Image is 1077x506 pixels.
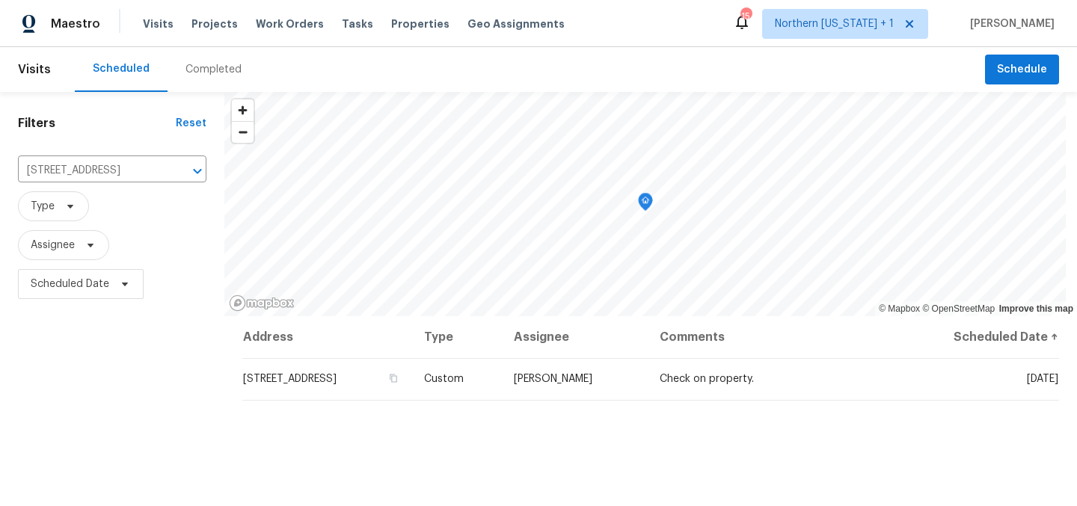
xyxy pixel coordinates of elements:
[502,316,647,358] th: Assignee
[191,16,238,31] span: Projects
[387,371,400,385] button: Copy Address
[232,122,254,143] span: Zoom out
[229,294,295,312] a: Mapbox homepage
[892,316,1059,358] th: Scheduled Date ↑
[243,374,337,384] span: [STREET_ADDRESS]
[51,16,100,31] span: Maestro
[391,16,449,31] span: Properties
[740,9,751,24] div: 15
[985,55,1059,85] button: Schedule
[232,121,254,143] button: Zoom out
[879,303,920,314] a: Mapbox
[514,374,592,384] span: [PERSON_NAME]
[660,374,754,384] span: Check on property.
[93,61,150,76] div: Scheduled
[224,92,1066,316] canvas: Map
[467,16,565,31] span: Geo Assignments
[424,374,464,384] span: Custom
[638,193,653,216] div: Map marker
[964,16,1055,31] span: [PERSON_NAME]
[18,53,51,86] span: Visits
[31,199,55,214] span: Type
[999,303,1073,314] a: Improve this map
[775,16,894,31] span: Northern [US_STATE] + 1
[342,19,373,29] span: Tasks
[31,277,109,291] span: Scheduled Date
[185,62,242,77] div: Completed
[232,99,254,121] button: Zoom in
[187,161,208,182] button: Open
[18,116,176,131] h1: Filters
[31,238,75,253] span: Assignee
[648,316,893,358] th: Comments
[18,159,165,182] input: Search for an address...
[922,303,995,314] a: OpenStreetMap
[1027,374,1058,384] span: [DATE]
[412,316,503,358] th: Type
[256,16,324,31] span: Work Orders
[997,61,1047,79] span: Schedule
[176,116,206,131] div: Reset
[242,316,412,358] th: Address
[143,16,174,31] span: Visits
